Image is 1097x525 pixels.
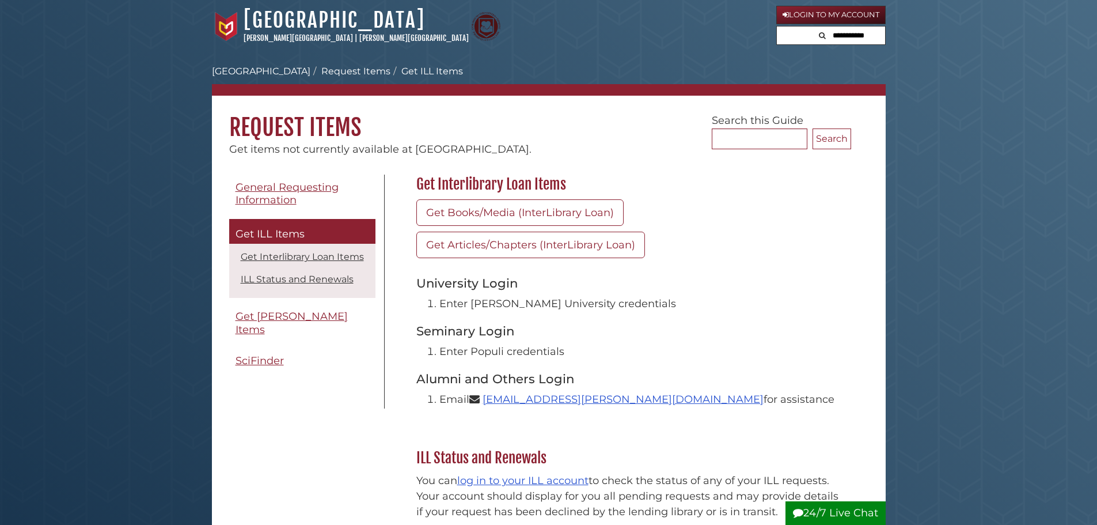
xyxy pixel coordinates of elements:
[819,32,826,39] i: Search
[411,175,851,194] h2: Get Interlibrary Loan Items
[785,501,886,525] button: 24/7 Live Chat
[321,66,390,77] a: Request Items
[416,323,845,338] h3: Seminary Login
[244,33,353,43] a: [PERSON_NAME][GEOGRAPHIC_DATA]
[416,232,645,258] a: Get Articles/Chapters (InterLibrary Loan)
[483,393,764,406] a: [EMAIL_ADDRESS][PERSON_NAME][DOMAIN_NAME]
[390,65,463,78] li: Get ILL Items
[241,274,354,285] a: ILL Status and Renewals
[813,129,851,149] button: Search
[416,371,845,386] h3: Alumni and Others Login
[416,199,624,226] a: Get Books/Media (InterLibrary Loan)
[212,65,886,96] nav: breadcrumb
[411,449,851,467] h2: ILL Status and Renewals
[236,228,305,240] span: Get ILL Items
[229,175,375,213] a: General Requesting Information
[241,251,364,262] a: Get Interlibrary Loan Items
[229,175,375,380] div: Guide Pages
[229,304,375,342] a: Get [PERSON_NAME] Items
[212,12,241,41] img: Calvin University
[416,275,845,290] h3: University Login
[236,181,339,207] span: General Requesting Information
[212,66,310,77] a: [GEOGRAPHIC_DATA]
[229,348,375,374] a: SciFinder
[229,219,375,244] a: Get ILL Items
[416,473,845,520] p: You can to check the status of any of your ILL requests. Your account should display for you all ...
[229,143,532,156] span: Get items not currently available at [GEOGRAPHIC_DATA].
[776,6,886,24] a: Login to My Account
[236,354,284,367] span: SciFinder
[472,12,500,41] img: Calvin Theological Seminary
[815,27,829,42] button: Search
[236,310,348,336] span: Get [PERSON_NAME] Items
[359,33,469,43] a: [PERSON_NAME][GEOGRAPHIC_DATA]
[212,96,886,142] h1: Request Items
[244,7,425,33] a: [GEOGRAPHIC_DATA]
[355,33,358,43] span: |
[439,392,845,407] li: Email for assistance
[439,296,845,312] li: Enter [PERSON_NAME] University credentials
[439,344,845,360] li: Enter Populi credentials
[457,474,589,487] a: log in to your ILL account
